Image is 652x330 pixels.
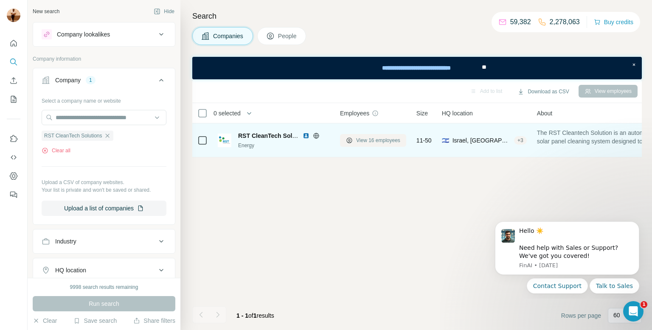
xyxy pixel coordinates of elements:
[7,36,20,51] button: Quick start
[253,312,257,319] span: 1
[510,17,531,27] p: 59,382
[33,8,59,15] div: New search
[356,137,400,144] span: View 16 employees
[511,85,575,98] button: Download as CSV
[7,54,20,70] button: Search
[33,260,175,280] button: HQ location
[192,10,642,22] h4: Search
[33,55,175,63] p: Company information
[278,32,298,40] span: People
[514,137,527,144] div: + 3
[148,5,180,18] button: Hide
[594,16,633,28] button: Buy credits
[192,57,642,79] iframe: Banner
[238,142,330,149] div: Energy
[416,136,432,145] span: 11-50
[33,70,175,94] button: Company1
[236,312,274,319] span: results
[42,201,166,216] button: Upload a list of companies
[442,136,449,145] span: 🇮🇱
[42,147,70,154] button: Clear all
[236,312,248,319] span: 1 - 1
[416,109,428,117] span: Size
[42,186,166,194] p: Your list is private and won't be saved or shared.
[482,214,652,299] iframe: Intercom notifications message
[7,8,20,22] img: Avatar
[133,316,175,325] button: Share filters
[537,109,553,117] span: About
[340,109,369,117] span: Employees
[57,30,110,39] div: Company lookalikes
[7,131,20,146] button: Use Surfe on LinkedIn
[55,237,76,246] div: Industry
[44,132,102,140] span: RST CleanTech Solutions
[248,312,253,319] span: of
[213,32,244,40] span: Companies
[214,109,241,117] span: 0 selected
[7,150,20,165] button: Use Surfe API
[33,231,175,252] button: Industry
[303,132,309,139] img: LinkedIn logo
[33,24,175,45] button: Company lookalikes
[73,316,117,325] button: Save search
[7,187,20,202] button: Feedback
[7,73,20,88] button: Enrich CSV
[561,311,601,320] span: Rows per page
[613,311,620,319] p: 60
[42,94,166,105] div: Select a company name or website
[641,301,647,308] span: 1
[42,179,166,186] p: Upload a CSV of company websites.
[218,134,231,147] img: Logo of RST CleanTech Solutions
[238,132,310,139] span: RST CleanTech Solutions
[7,168,20,184] button: Dashboard
[7,92,20,107] button: My lists
[340,134,406,147] button: View 16 employees
[55,266,86,274] div: HQ location
[55,76,81,84] div: Company
[442,109,473,117] span: HQ location
[86,76,96,84] div: 1
[550,17,580,27] p: 2,278,063
[70,283,138,291] div: 9998 search results remaining
[33,316,57,325] button: Clear
[623,301,644,322] iframe: Intercom live chat
[452,136,511,145] span: Israel, [GEOGRAPHIC_DATA]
